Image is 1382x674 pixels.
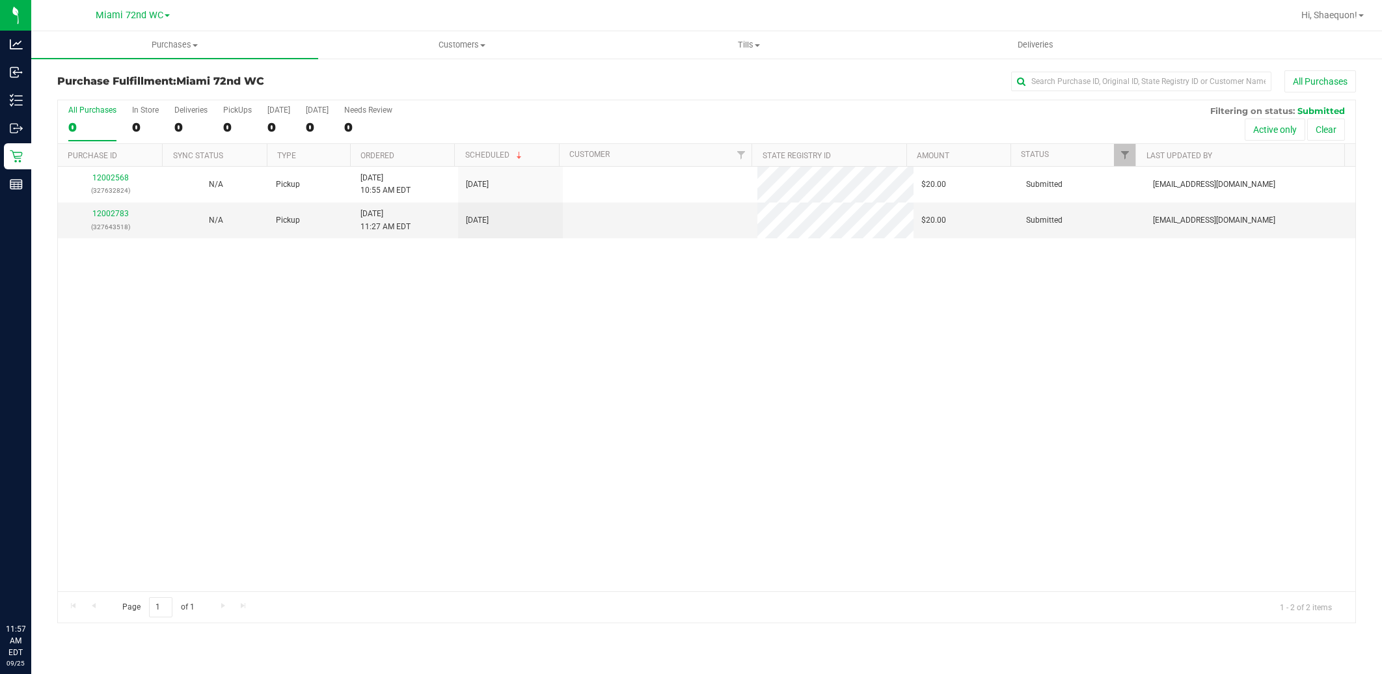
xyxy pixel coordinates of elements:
div: 0 [132,120,159,135]
a: 12002783 [92,209,129,218]
span: Customers [319,39,604,51]
p: (327643518) [66,221,156,233]
inline-svg: Inventory [10,94,23,107]
span: Pickup [276,178,300,191]
span: Not Applicable [209,216,223,225]
div: In Store [132,105,159,115]
a: Purchases [31,31,318,59]
div: [DATE] [267,105,290,115]
a: Filter [730,144,752,166]
span: [EMAIL_ADDRESS][DOMAIN_NAME] [1153,214,1275,227]
inline-svg: Outbound [10,122,23,135]
a: Last Updated By [1146,151,1212,160]
div: 0 [306,120,329,135]
span: Filtering on status: [1210,105,1295,116]
span: $20.00 [921,178,946,191]
div: 0 [174,120,208,135]
p: 09/25 [6,658,25,668]
input: 1 [149,597,172,617]
a: Ordered [360,151,394,160]
a: Tills [605,31,892,59]
span: Page of 1 [111,597,205,617]
span: Purchases [31,39,318,51]
div: 0 [267,120,290,135]
button: Clear [1307,119,1345,141]
input: Search Purchase ID, Original ID, State Registry ID or Customer Name... [1011,72,1271,91]
div: 0 [344,120,392,135]
span: [EMAIL_ADDRESS][DOMAIN_NAME] [1153,178,1275,191]
span: 1 - 2 of 2 items [1269,597,1342,617]
span: Deliveries [1000,39,1071,51]
a: Filter [1114,144,1135,166]
a: 12002568 [92,173,129,182]
a: Type [277,151,296,160]
button: N/A [209,178,223,191]
a: Status [1021,150,1049,159]
span: [DATE] [466,178,489,191]
p: 11:57 AM EDT [6,623,25,658]
inline-svg: Inbound [10,66,23,79]
h3: Purchase Fulfillment: [57,76,490,87]
button: All Purchases [1284,70,1356,92]
div: [DATE] [306,105,329,115]
a: Deliveries [892,31,1179,59]
a: State Registry ID [763,151,831,160]
div: 0 [68,120,116,135]
iframe: Resource center [13,570,52,609]
span: Submitted [1026,178,1063,191]
a: Sync Status [173,151,223,160]
a: Customer [569,150,610,159]
a: Scheduled [465,150,524,160]
inline-svg: Reports [10,178,23,191]
div: All Purchases [68,105,116,115]
span: Hi, Shaequon! [1301,10,1357,20]
a: Purchase ID [68,151,117,160]
span: Submitted [1297,105,1345,116]
span: $20.00 [921,214,946,227]
span: Miami 72nd WC [96,10,163,21]
a: Customers [318,31,605,59]
inline-svg: Retail [10,150,23,163]
a: Amount [917,151,949,160]
div: PickUps [223,105,252,115]
span: Pickup [276,214,300,227]
span: [DATE] [466,214,489,227]
span: Tills [606,39,891,51]
span: Not Applicable [209,180,223,189]
div: Deliveries [174,105,208,115]
div: Needs Review [344,105,392,115]
inline-svg: Analytics [10,38,23,51]
button: Active only [1245,119,1305,141]
span: Miami 72nd WC [176,75,264,87]
button: N/A [209,214,223,227]
span: Submitted [1026,214,1063,227]
p: (327632824) [66,184,156,197]
span: [DATE] 10:55 AM EDT [360,172,411,197]
span: [DATE] 11:27 AM EDT [360,208,411,232]
div: 0 [223,120,252,135]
